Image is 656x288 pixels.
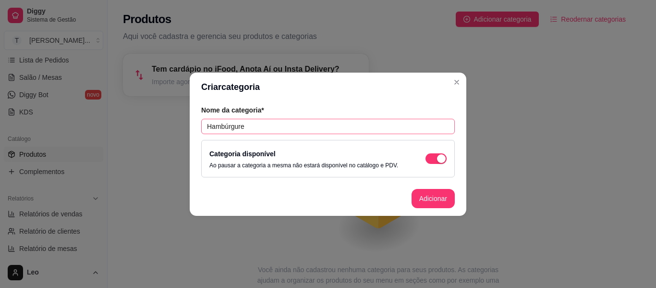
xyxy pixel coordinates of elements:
[412,189,455,208] button: Adicionar
[190,73,466,101] header: Criar categoria
[449,75,464,90] button: Close
[209,150,276,158] label: Categoria disponível
[209,162,398,169] p: Ao pausar a categoria a mesma não estará disponível no catálogo e PDV.
[201,105,455,115] article: Nome da categoria*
